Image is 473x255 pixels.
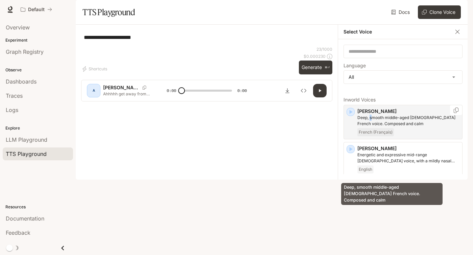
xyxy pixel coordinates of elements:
[281,84,294,97] button: Download audio
[344,63,366,68] p: Language
[357,152,459,164] p: Energetic and expressive mid-range male voice, with a mildly nasal quality
[344,97,463,102] p: Inworld Voices
[237,87,247,94] span: 0:00
[325,66,330,70] p: ⌘⏎
[418,5,461,19] button: Clone Voice
[297,84,310,97] button: Inspect
[103,91,150,97] p: Ahhhhh get away from me
[357,145,459,152] p: [PERSON_NAME]
[357,128,394,136] span: French (Français)
[390,5,412,19] a: Docs
[81,64,110,74] button: Shortcuts
[88,85,99,96] div: A
[304,53,326,59] p: $ 0.000230
[167,87,176,94] span: 0:00
[299,61,332,74] button: Generate⌘⏎
[357,115,459,127] p: Deep, smooth middle-aged male French voice. Composed and calm
[103,84,140,91] p: [PERSON_NAME]
[316,46,332,52] p: 23 / 1000
[82,5,135,19] h1: TTS Playground
[28,7,45,13] p: Default
[357,165,374,173] span: English
[18,3,55,16] button: All workspaces
[140,86,149,90] button: Copy Voice ID
[357,108,459,115] p: [PERSON_NAME]
[344,71,462,84] div: All
[453,108,459,113] button: Copy Voice ID
[341,183,443,205] div: Deep, smooth middle-aged [DEMOGRAPHIC_DATA] French voice. Composed and calm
